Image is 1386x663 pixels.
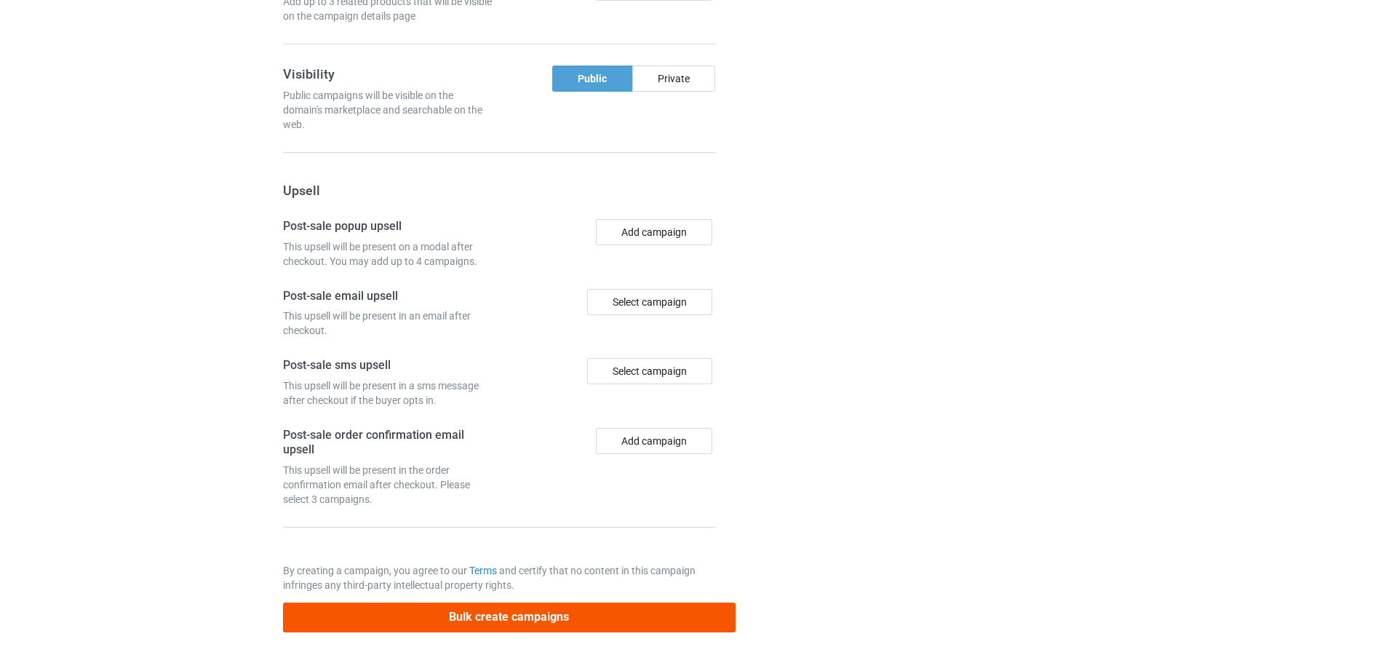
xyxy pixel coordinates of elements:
[469,565,497,576] a: Terms
[283,358,494,373] h4: Post-sale sms upsell
[596,428,712,454] button: Add campaign
[283,219,494,234] h4: Post-sale popup upsell
[283,428,494,458] h4: Post-sale order confirmation email upsell
[632,65,715,92] div: Private
[283,378,494,408] div: This upsell will be present in a sms message after checkout if the buyer opts in.
[283,88,494,132] div: Public campaigns will be visible on the domain's marketplace and searchable on the web.
[283,239,494,269] div: This upsell will be present on a modal after checkout. You may add up to 4 campaigns.
[283,65,494,82] h3: Visibility
[283,563,715,592] p: By creating a campaign, you agree to our and certify that no content in this campaign infringes a...
[283,309,494,338] div: This upsell will be present in an email after checkout.
[283,289,494,304] h4: Post-sale email upsell
[587,289,712,315] div: Select campaign
[283,463,494,507] div: This upsell will be present in the order confirmation email after checkout. Please select 3 campa...
[587,358,712,384] div: Select campaign
[283,603,736,632] button: Bulk create campaigns
[283,182,715,199] h3: Upsell
[596,219,712,245] button: Add campaign
[552,65,632,92] div: Public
